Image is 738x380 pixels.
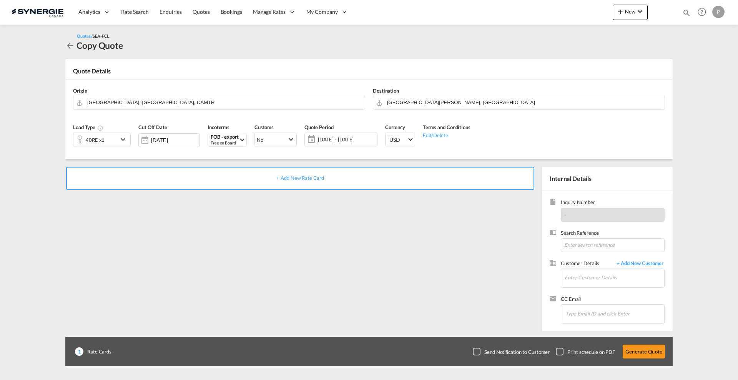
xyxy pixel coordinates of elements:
input: Enter search reference [561,238,665,252]
div: FOB - export [211,134,239,140]
div: P [712,6,725,18]
md-chips-wrap: Chips container. Enter the text area, then type text, and press enter to add a chip. [564,305,664,322]
button: Generate Quote [623,345,665,358]
span: + Add New Customer [613,260,665,269]
md-icon: icon-magnify [682,8,691,17]
div: Free on Board [211,140,239,146]
span: Quotes [193,8,209,15]
span: Rate Cards [83,348,111,355]
div: Quote Details [65,67,673,79]
span: Search Reference [561,229,665,238]
md-select: Select Currency: $ USDUnited States Dollar [385,133,415,146]
span: Load Type [73,124,103,130]
span: Bookings [221,8,242,15]
md-checkbox: Checkbox No Ink [556,348,615,355]
div: Edit/Delete [423,131,470,139]
span: Manage Rates [253,8,286,16]
input: Search by Door/Port [87,96,361,109]
span: [DATE] - [DATE] [316,134,377,145]
input: Chips input. [565,305,642,322]
div: icon-magnify [682,8,691,20]
span: Destination [373,88,399,94]
md-icon: icon-calendar [305,135,314,144]
span: Customs [254,124,274,130]
span: Analytics [78,8,100,16]
div: + Add New Rate Card [66,167,534,190]
div: No [257,137,263,143]
span: New [616,8,645,15]
span: Cut Off Date [138,124,167,130]
span: + Add New Rate Card [276,175,324,181]
md-icon: icon-chevron-down [118,135,130,144]
div: Copy Quote [76,39,123,51]
span: My Company [306,8,338,16]
div: Internal Details [542,167,673,191]
md-select: Select Customs: No [254,133,297,146]
span: Origin [73,88,87,94]
md-input-container: San Juan, PRSJU [373,96,665,110]
div: 40RE x1icon-chevron-down [73,133,131,146]
md-icon: icon-arrow-left [65,41,75,50]
md-checkbox: Checkbox No Ink [473,348,550,355]
md-icon: icon-chevron-down [635,7,645,16]
img: 1f56c880d42311ef80fc7dca854c8e59.png [12,3,63,21]
span: Inquiry Number [561,199,665,207]
md-icon: icon-plus 400-fg [616,7,625,16]
span: - [564,212,566,218]
span: 1 [75,347,83,356]
span: Currency [385,124,405,130]
span: Rate Search [121,8,149,15]
span: Help [695,5,708,18]
div: Print schedule on PDF [567,348,615,355]
input: Enter Customer Details [565,269,664,286]
span: Incoterms [208,124,229,130]
md-input-container: Port of Montreal, Montreal, CAMTR [73,96,365,110]
span: Quotes / [77,33,93,38]
span: [DATE] - [DATE] [318,136,375,143]
span: Customer Details [561,260,613,269]
span: SEA-FCL [93,33,109,38]
span: Enquiries [160,8,182,15]
div: 40RE x1 [86,134,105,145]
button: icon-plus 400-fgNewicon-chevron-down [613,5,648,20]
md-icon: icon-information-outline [97,125,103,131]
span: Quote Period [304,124,334,130]
div: Help [695,5,712,19]
md-select: Select Incoterms: FOB - export Free on Board [208,133,247,147]
div: icon-arrow-left [65,39,76,51]
span: Terms and Conditions [423,124,470,130]
input: Search by Door/Port [387,96,661,109]
span: USD [389,136,407,144]
input: Select [151,137,199,143]
span: CC Email [561,295,665,304]
div: Send Notification to Customer [484,348,550,355]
